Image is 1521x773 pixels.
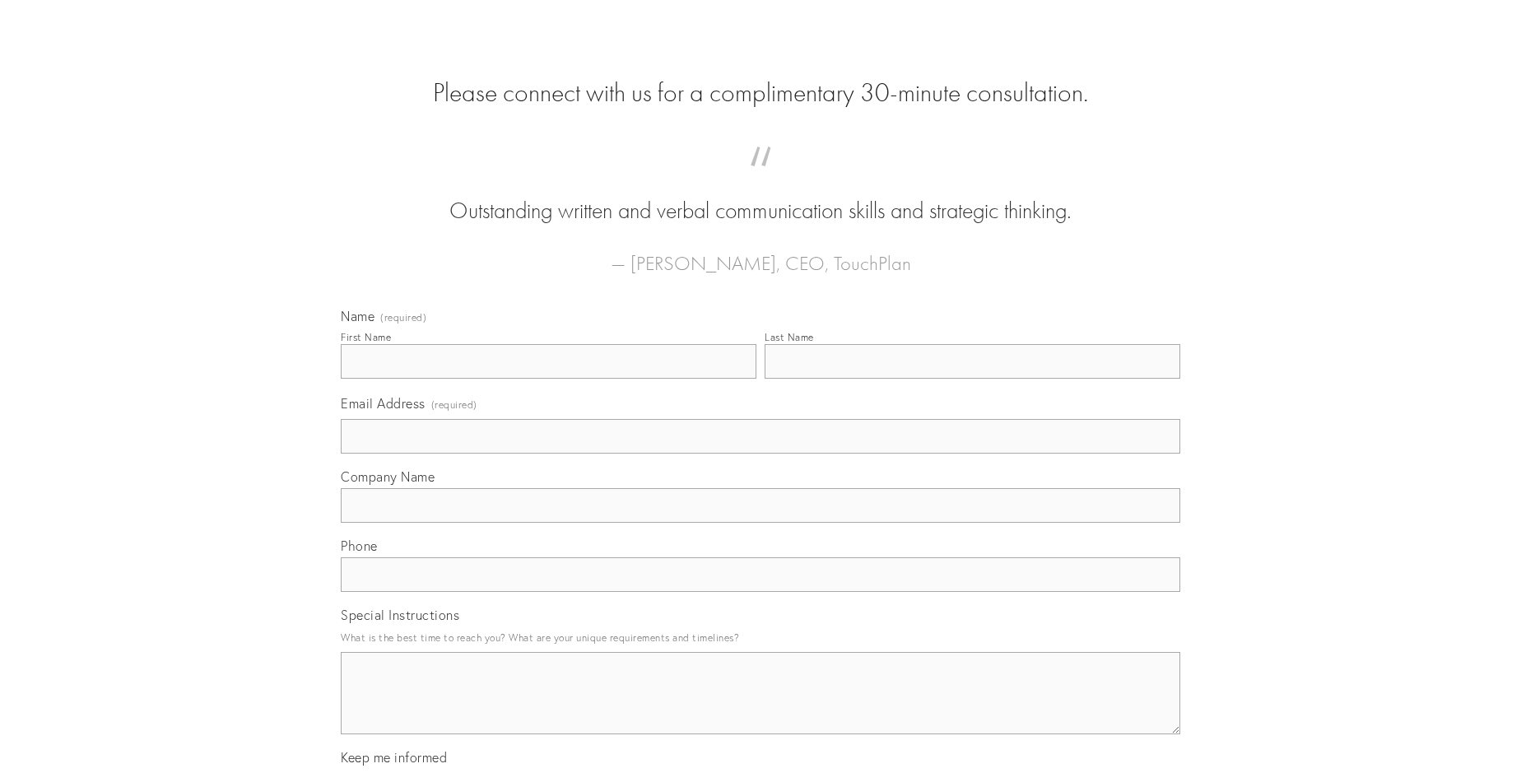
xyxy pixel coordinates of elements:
span: “ [367,163,1154,195]
div: Last Name [765,331,814,343]
span: Company Name [341,468,435,485]
span: Name [341,308,374,324]
h2: Please connect with us for a complimentary 30-minute consultation. [341,77,1180,109]
span: (required) [380,313,426,323]
span: Phone [341,538,378,554]
span: (required) [431,393,477,416]
figcaption: — [PERSON_NAME], CEO, TouchPlan [367,227,1154,280]
span: Special Instructions [341,607,459,623]
p: What is the best time to reach you? What are your unique requirements and timelines? [341,626,1180,649]
blockquote: Outstanding written and verbal communication skills and strategic thinking. [367,163,1154,227]
span: Keep me informed [341,749,447,766]
span: Email Address [341,395,426,412]
div: First Name [341,331,391,343]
